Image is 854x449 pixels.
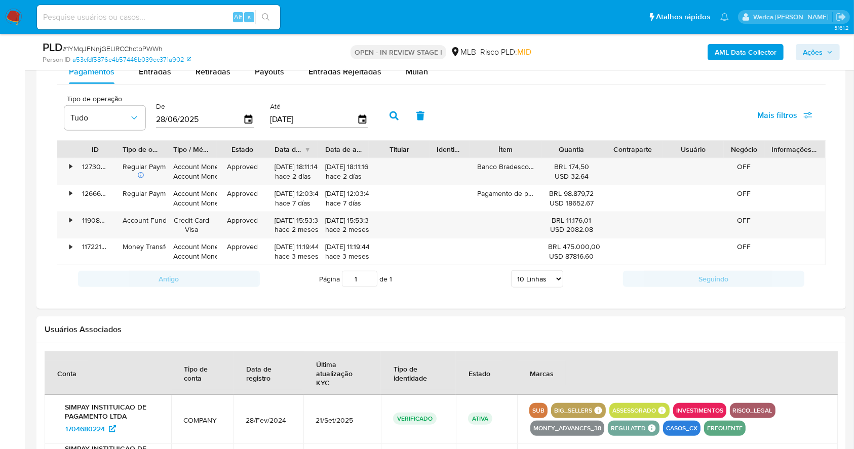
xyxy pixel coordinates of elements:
[43,55,70,64] b: Person ID
[834,24,849,32] span: 3.161.2
[255,10,276,24] button: search-icon
[45,324,838,335] h2: Usuários Associados
[720,13,729,21] a: Notificações
[351,45,446,59] p: OPEN - IN REVIEW STAGE I
[480,47,531,58] span: Risco PLD:
[234,12,242,22] span: Alt
[63,44,163,54] span: # 1YMqJFNnjGELlRCChctbPWWh
[517,46,531,58] span: MID
[836,12,846,22] a: Sair
[715,44,777,60] b: AML Data Collector
[450,47,476,58] div: MLB
[248,12,251,22] span: s
[72,55,191,64] a: a53cfdf5876e4b57446b039ec371a902
[656,12,710,22] span: Atalhos rápidos
[796,44,840,60] button: Ações
[753,12,832,22] p: werica.jgaldencio@mercadolivre.com
[803,44,823,60] span: Ações
[708,44,784,60] button: AML Data Collector
[43,39,63,55] b: PLD
[37,11,280,24] input: Pesquise usuários ou casos...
